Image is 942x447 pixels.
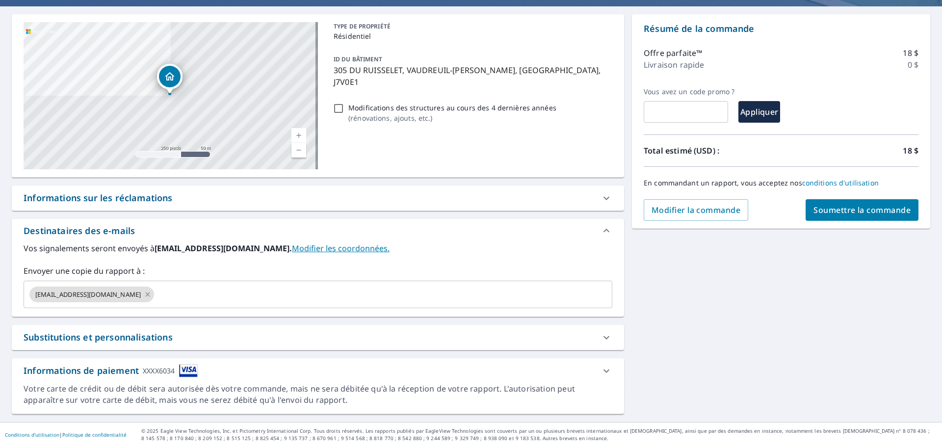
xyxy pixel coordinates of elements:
[903,48,918,58] font: 18 $
[908,59,918,70] font: 0 $
[644,23,755,34] font: Résumé de la commande
[256,435,609,442] font: 8 825 454 ; 9 135 737 ; 8 670 961 ; 9 514 568 ; 8 818 770 ; 8 542 880 ; 9 244 589 ; 9 329 749 ; 8...
[644,59,704,70] font: Livraison rapide
[5,431,59,438] a: Conditions d'utilisation
[12,185,624,210] div: Informations sur les réclamations
[644,87,734,96] font: Vous avez un code promo ?
[62,431,127,438] a: Politique de confidentialité
[35,290,141,299] font: [EMAIL_ADDRESS][DOMAIN_NAME]
[644,178,802,187] font: En commandant un rapport, vous acceptez nos
[141,427,527,434] font: © 2025 Eagle View Technologies, Inc. et Pictometry International Corp. Tous droits réservés. Les ...
[29,287,154,302] div: [EMAIL_ADDRESS][DOMAIN_NAME]
[24,243,155,254] font: Vos signalements seront envoyés à
[738,101,780,123] button: Appliquer
[143,366,175,375] font: XXXX6034
[652,205,740,215] font: Modifier la commande
[802,178,879,187] a: conditions d'utilisation
[291,128,306,143] a: Niveau actuel 17, Effectuer un zoom avant
[141,427,930,442] font: un ou plusieurs brevets internationaux et [DEMOGRAPHIC_DATA], ainsi que par des demandes en insta...
[334,55,383,63] font: ID DU BÂTIMENT
[292,243,390,254] font: Modifier les coordonnées.
[348,113,350,123] font: (
[157,64,183,94] div: Épingle déposée, bâtiment 1, Propriété résidentielle, 305 DU RUISSELET VAUDREUIL-DORION QC J7V0E1
[740,106,779,117] font: Appliquer
[12,358,624,383] div: Informations de paiementXXXX6034Image de carte
[430,113,432,123] font: )
[12,325,624,350] div: Substitutions et personnalisations
[24,225,135,237] font: Destinataires des e-mails
[292,243,390,254] a: Modifier les informations de contact
[12,219,624,242] div: Destinataires des e-mails
[350,113,430,123] font: rénovations, ajouts, etc.
[24,265,145,276] font: Envoyer une copie du rapport à :
[24,365,139,376] font: Informations de paiement
[24,331,173,343] font: Substitutions et personnalisations
[155,243,292,254] font: [EMAIL_ADDRESS][DOMAIN_NAME].
[644,48,702,58] font: Offre parfaite™
[348,103,556,112] font: Modifications des structures au cours des 4 dernières années
[179,364,198,377] img: Image de carte
[334,31,371,41] font: Résidentiel
[334,22,391,30] font: TYPE DE PROPRIÉTÉ
[334,65,601,87] font: 305 DU RUISSELET, VAUDREUIL-[PERSON_NAME], [GEOGRAPHIC_DATA], J7V0E1
[291,143,306,158] a: Niveau actuel 17, Effectuer un zoom arrière
[24,383,575,405] font: Votre carte de crédit ou de débit sera autorisée dès votre commande, mais ne sera débitée qu'à la...
[24,192,173,204] font: Informations sur les réclamations
[903,145,918,156] font: 18 $
[644,199,748,221] button: Modifier la commande
[806,199,918,221] button: Soumettre la commande
[813,205,911,215] font: Soumettre la commande
[644,145,719,156] font: Total estimé (USD) :
[59,431,62,438] font: |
